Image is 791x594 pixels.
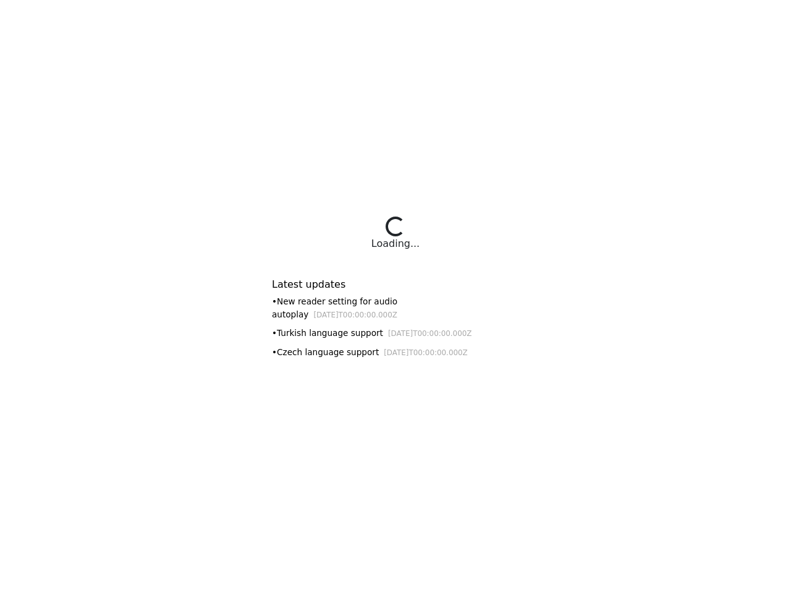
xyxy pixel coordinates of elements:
small: [DATE]T00:00:00.000Z [388,329,472,338]
div: • New reader setting for audio autoplay [272,295,519,321]
div: • Czech language support [272,346,519,359]
h6: Latest updates [272,278,519,290]
small: [DATE]T00:00:00.000Z [384,348,468,357]
div: Loading... [371,236,420,251]
div: • Turkish language support [272,327,519,340]
small: [DATE]T00:00:00.000Z [313,311,397,319]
